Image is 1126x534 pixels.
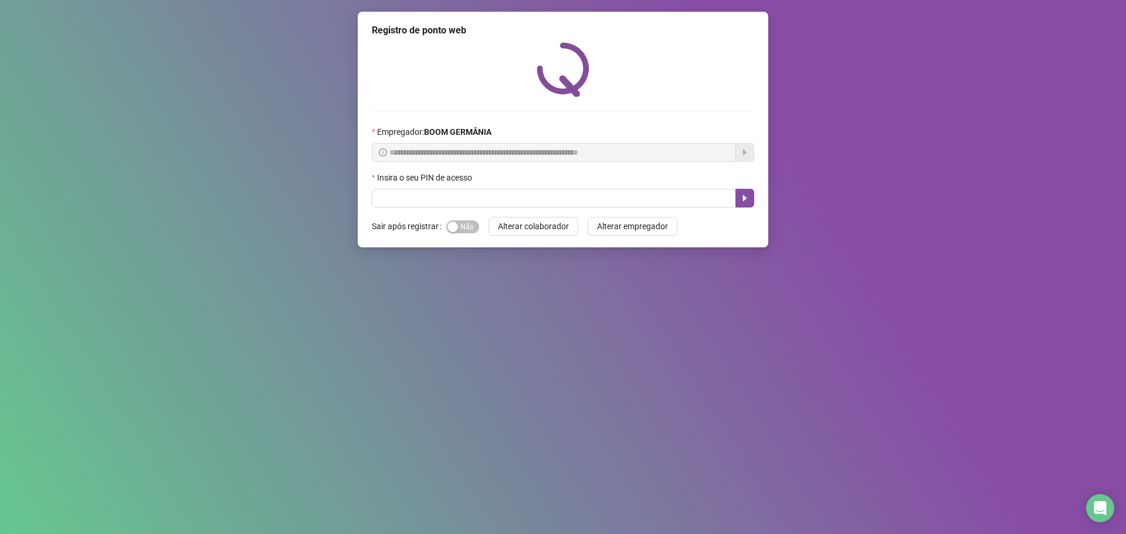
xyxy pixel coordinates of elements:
[424,127,491,137] strong: BOOM GERMÂNIA
[1086,494,1114,522] div: Open Intercom Messenger
[740,193,749,203] span: caret-right
[588,217,677,236] button: Alterar empregador
[379,148,387,157] span: info-circle
[537,42,589,97] img: QRPoint
[597,220,668,233] span: Alterar empregador
[372,171,480,184] label: Insira o seu PIN de acesso
[372,217,446,236] label: Sair após registrar
[372,23,754,38] div: Registro de ponto web
[489,217,578,236] button: Alterar colaborador
[498,220,569,233] span: Alterar colaborador
[377,125,491,138] span: Empregador :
